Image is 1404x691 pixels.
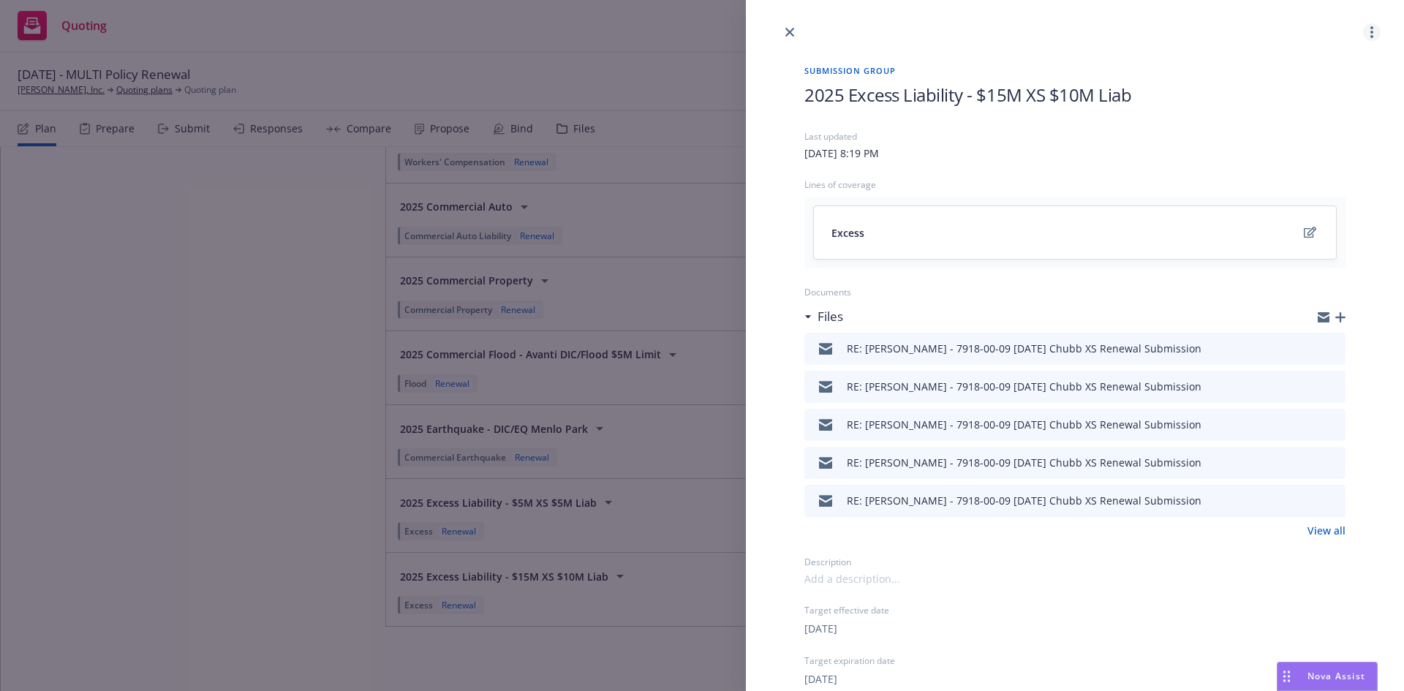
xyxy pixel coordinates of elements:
[804,621,837,636] button: [DATE]
[1303,416,1315,434] button: download file
[847,379,1201,394] div: RE: [PERSON_NAME] - 7918-00-09 [DATE] Chubb XS Renewal Submission
[804,130,1345,143] div: Last updated
[1277,662,1296,690] div: Drag to move
[1326,340,1340,358] button: preview file
[804,307,843,326] div: Files
[1326,492,1340,510] button: preview file
[1326,416,1340,434] button: preview file
[831,225,864,241] span: Excess
[1303,454,1315,472] button: download file
[1277,662,1378,691] button: Nova Assist
[804,671,837,687] button: [DATE]
[1301,224,1318,241] a: edit
[804,64,1345,77] span: Submission group
[847,417,1201,432] div: RE: [PERSON_NAME] - 7918-00-09 [DATE] Chubb XS Renewal Submission
[847,341,1201,356] div: RE: [PERSON_NAME] - 7918-00-09 [DATE] Chubb XS Renewal Submission
[781,23,799,41] a: close
[804,83,1131,107] span: 2025 Excess Liability - $15M XS $10M Liab
[1326,454,1340,472] button: preview file
[818,307,843,326] h3: Files
[847,455,1201,470] div: RE: [PERSON_NAME] - 7918-00-09 [DATE] Chubb XS Renewal Submission
[1363,23,1381,41] a: more
[804,556,1345,568] div: Description
[804,178,1345,191] div: Lines of coverage
[1307,670,1365,682] span: Nova Assist
[1303,340,1315,358] button: download file
[804,286,1345,298] div: Documents
[847,493,1201,508] div: RE: [PERSON_NAME] - 7918-00-09 [DATE] Chubb XS Renewal Submission
[1307,523,1345,538] a: View all
[804,654,1345,667] div: Target expiration date
[804,604,1345,616] div: Target effective date
[1303,378,1315,396] button: download file
[804,146,879,161] div: [DATE] 8:19 PM
[1303,492,1315,510] button: download file
[1326,378,1340,396] button: preview file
